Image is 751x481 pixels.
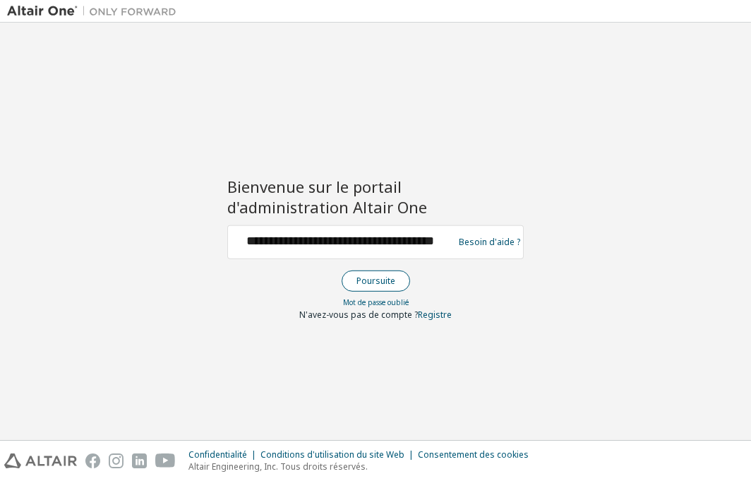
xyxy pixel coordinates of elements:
a: Mot de passe oublié [343,297,409,307]
img: altair_logo.svg [4,453,77,468]
img: facebook.svg [85,453,100,468]
a: Registre [418,309,452,321]
p: Altair Engineering, Inc. Tous droits réservés. [188,461,537,473]
img: linkedin.svg [132,453,147,468]
img: Altair One [7,4,184,18]
a: Besoin d'aide ? [459,242,520,242]
h2: Bienvenue sur le portail d'administration Altair One [227,177,524,217]
button: Poursuite [342,271,410,292]
img: instagram.svg [109,453,124,468]
div: Confidentialité [188,449,260,461]
div: Conditions d'utilisation du site Web [260,449,418,461]
img: youtube.svg [155,453,176,468]
div: Consentement des cookies [418,449,537,461]
span: N'avez-vous pas de compte ? [299,309,418,321]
